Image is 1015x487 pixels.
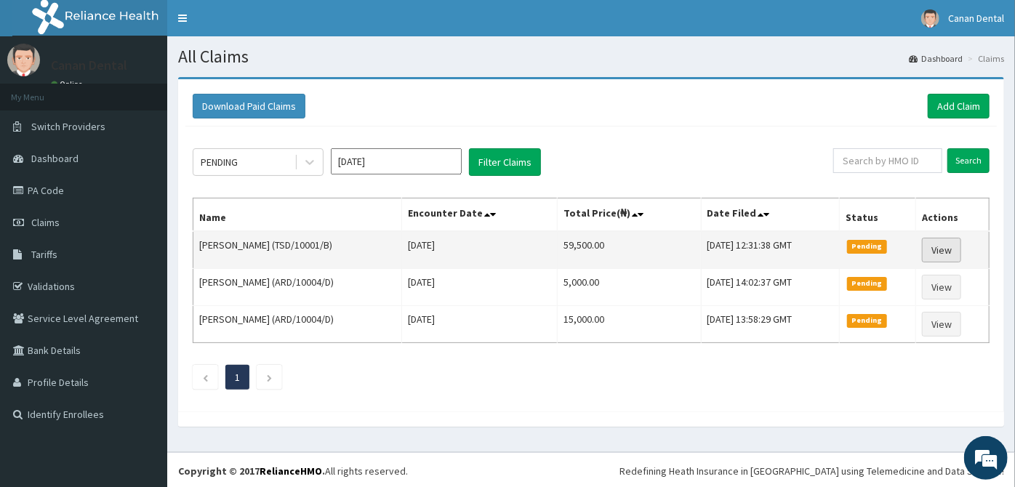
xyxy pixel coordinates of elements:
th: Name [193,198,402,232]
span: Tariffs [31,248,57,261]
th: Total Price(₦) [557,198,701,232]
td: [PERSON_NAME] (ARD/10004/D) [193,269,402,306]
th: Encounter Date [402,198,557,232]
span: Claims [31,216,60,229]
li: Claims [964,52,1004,65]
a: Previous page [202,371,209,384]
h1: All Claims [178,47,1004,66]
td: [DATE] 14:02:37 GMT [701,269,840,306]
span: Dashboard [31,152,79,165]
a: View [922,238,961,262]
input: Select Month and Year [331,148,462,174]
span: Canan Dental [948,12,1004,25]
td: [PERSON_NAME] (TSD/10001/B) [193,231,402,269]
a: View [922,275,961,299]
a: Next page [266,371,273,384]
a: View [922,312,961,337]
span: Pending [847,277,887,290]
span: Pending [847,314,887,327]
td: [DATE] [402,231,557,269]
td: [DATE] [402,306,557,343]
a: Page 1 is your current page [235,371,240,384]
span: Pending [847,240,887,253]
th: Actions [915,198,989,232]
th: Date Filed [701,198,840,232]
td: [PERSON_NAME] (ARD/10004/D) [193,306,402,343]
img: User Image [7,44,40,76]
input: Search by HMO ID [833,148,942,173]
td: 15,000.00 [557,306,701,343]
button: Filter Claims [469,148,541,176]
a: Add Claim [928,94,990,118]
a: Dashboard [909,52,963,65]
div: Redefining Heath Insurance in [GEOGRAPHIC_DATA] using Telemedicine and Data Science! [619,464,1004,478]
div: PENDING [201,155,238,169]
strong: Copyright © 2017 . [178,464,325,478]
td: [DATE] 13:58:29 GMT [701,306,840,343]
button: Download Paid Claims [193,94,305,118]
a: RelianceHMO [260,464,322,478]
span: Switch Providers [31,120,105,133]
p: Canan Dental [51,59,127,72]
input: Search [947,148,990,173]
td: [DATE] [402,269,557,306]
a: Online [51,79,86,89]
th: Status [840,198,916,232]
td: 5,000.00 [557,269,701,306]
img: User Image [921,9,939,28]
td: 59,500.00 [557,231,701,269]
td: [DATE] 12:31:38 GMT [701,231,840,269]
